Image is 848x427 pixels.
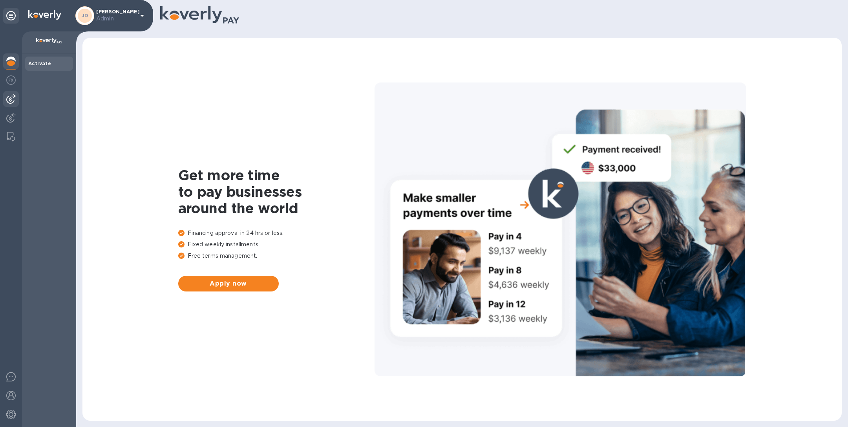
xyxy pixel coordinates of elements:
div: Unpin categories [3,8,19,24]
p: Fixed weekly installments. [178,240,375,249]
b: JD [82,13,88,18]
b: Activate [28,60,51,66]
h1: Get more time to pay businesses around the world [178,167,375,216]
p: Admin [96,15,135,23]
span: Apply now [185,279,272,288]
p: Financing approval in 24 hrs or less. [178,229,375,237]
img: Foreign exchange [6,75,16,85]
p: [PERSON_NAME] [96,9,135,23]
img: Logo [28,10,61,20]
p: Free terms management. [178,252,375,260]
button: Apply now [178,276,279,291]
